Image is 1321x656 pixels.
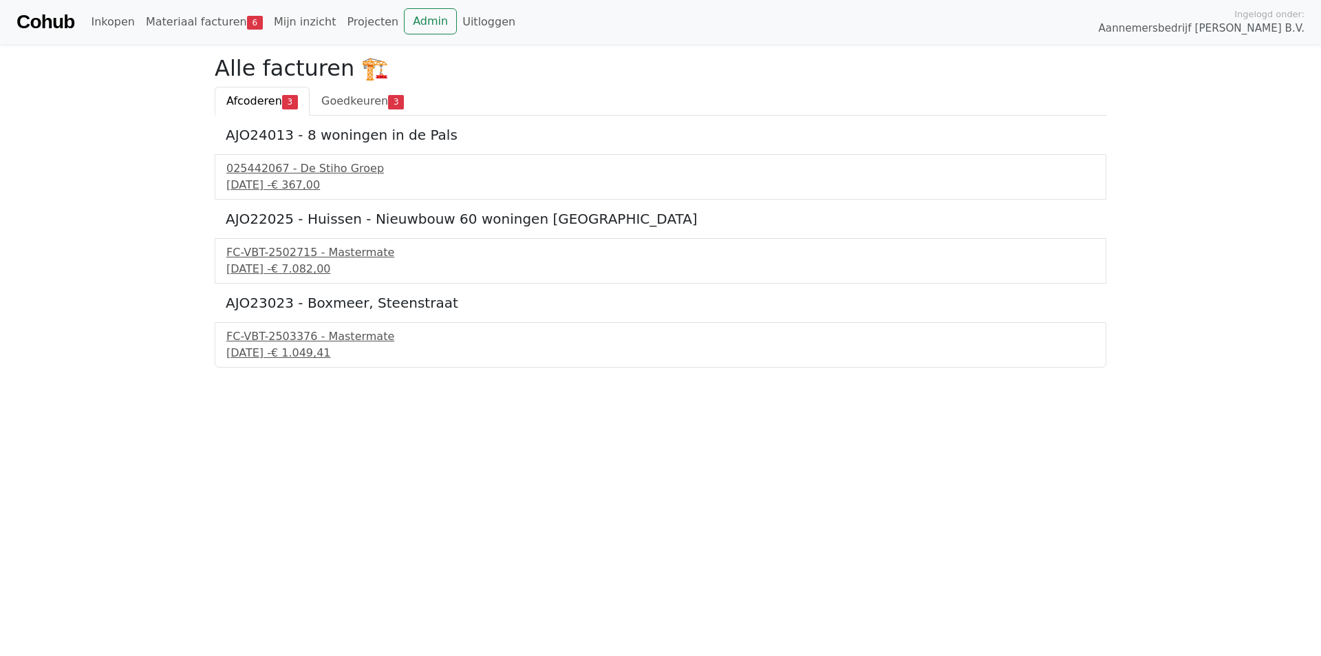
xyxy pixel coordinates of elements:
a: 025442067 - De Stiho Groep[DATE] -€ 367,00 [226,160,1095,193]
span: € 7.082,00 [271,262,331,275]
span: Afcoderen [226,94,282,107]
div: [DATE] - [226,345,1095,361]
span: € 367,00 [271,178,320,191]
span: 3 [388,95,404,109]
div: FC-VBT-2502715 - Mastermate [226,244,1095,261]
h5: AJO23023 - Boxmeer, Steenstraat [226,295,1095,311]
a: Admin [404,8,457,34]
span: Goedkeuren [321,94,388,107]
a: Projecten [341,8,404,36]
a: Cohub [17,6,74,39]
h5: AJO22025 - Huissen - Nieuwbouw 60 woningen [GEOGRAPHIC_DATA] [226,211,1095,227]
a: Afcoderen3 [215,87,310,116]
span: Aannemersbedrijf [PERSON_NAME] B.V. [1098,21,1304,36]
a: Uitloggen [457,8,521,36]
h5: AJO24013 - 8 woningen in de Pals [226,127,1095,143]
a: Materiaal facturen6 [140,8,268,36]
a: Goedkeuren3 [310,87,416,116]
a: Inkopen [85,8,140,36]
div: [DATE] - [226,261,1095,277]
div: 025442067 - De Stiho Groep [226,160,1095,177]
span: € 1.049,41 [271,346,331,359]
a: Mijn inzicht [268,8,342,36]
span: Ingelogd onder: [1234,8,1304,21]
span: 3 [282,95,298,109]
div: [DATE] - [226,177,1095,193]
h2: Alle facturen 🏗️ [215,55,1106,81]
div: FC-VBT-2503376 - Mastermate [226,328,1095,345]
span: 6 [247,16,263,30]
a: FC-VBT-2503376 - Mastermate[DATE] -€ 1.049,41 [226,328,1095,361]
a: FC-VBT-2502715 - Mastermate[DATE] -€ 7.082,00 [226,244,1095,277]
